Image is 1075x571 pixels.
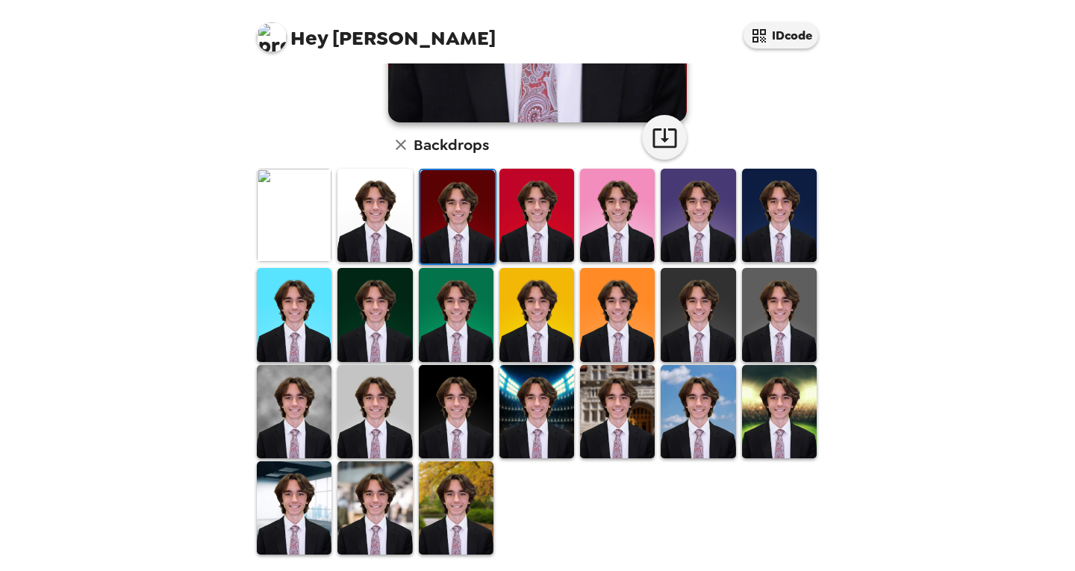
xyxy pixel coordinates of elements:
span: Hey [290,25,328,52]
img: Original [257,169,331,262]
h6: Backdrops [414,133,489,157]
img: profile pic [257,22,287,52]
button: IDcode [744,22,818,49]
span: [PERSON_NAME] [257,15,496,49]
